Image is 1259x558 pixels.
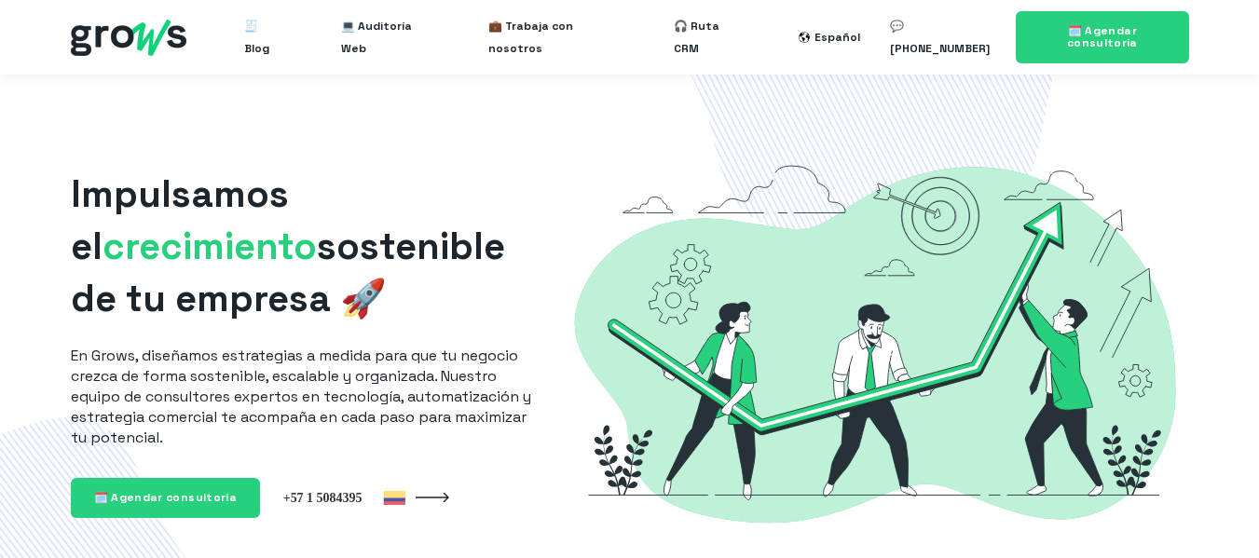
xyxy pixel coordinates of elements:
a: 💻 Auditoría Web [341,7,429,67]
img: grows - hubspot [71,20,186,56]
img: Colombia +57 1 5084395 [282,489,405,506]
img: Grows-Growth-Marketing-Hacking-Hubspot [561,134,1189,552]
a: 🧾 Blog [244,7,281,67]
div: Español [814,26,860,48]
span: crecimiento [103,223,317,270]
a: 🗓️ Agendar consultoría [71,478,261,518]
p: En Grows, diseñamos estrategias a medida para que tu negocio crezca de forma sostenible, escalabl... [71,346,531,448]
a: 🗓️ Agendar consultoría [1016,11,1188,63]
a: 🎧 Ruta CRM [674,7,739,67]
span: 🗓️ Agendar consultoría [1067,23,1138,50]
span: 🗓️ Agendar consultoría [94,490,238,505]
a: 💬 [PHONE_NUMBER] [890,7,992,67]
a: 💼 Trabaja con nosotros [488,7,614,67]
h1: Impulsamos el sostenible de tu empresa 🚀 [71,169,531,325]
